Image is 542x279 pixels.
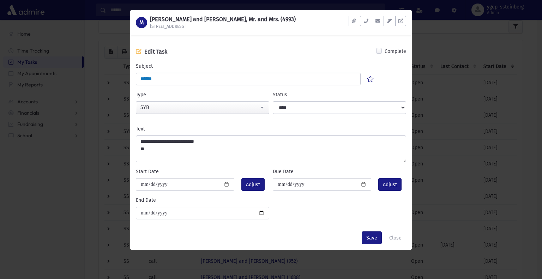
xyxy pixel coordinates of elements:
[385,48,406,56] label: Complete
[140,104,259,111] div: SYB
[136,125,145,133] label: Text
[273,91,287,98] label: Status
[150,16,296,23] h1: [PERSON_NAME] and [PERSON_NAME], Mr. and Mrs. (4993)
[378,178,402,191] button: Adjust
[273,168,294,175] label: Due Date
[246,181,260,188] span: Adjust
[136,17,147,28] div: M
[136,196,156,204] label: End Date
[362,231,382,244] button: Save
[136,101,269,114] button: SYB
[136,168,159,175] label: Start Date
[383,181,397,188] span: Adjust
[144,48,167,55] span: Edit Task
[384,16,396,26] button: Email Templates
[136,16,296,29] a: M [PERSON_NAME] and [PERSON_NAME], Mr. and Mrs. (4993) [STREET_ADDRESS]
[241,178,265,191] button: Adjust
[150,24,296,29] h6: [STREET_ADDRESS]
[136,62,153,70] label: Subject
[136,91,146,98] label: Type
[385,231,406,244] button: Close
